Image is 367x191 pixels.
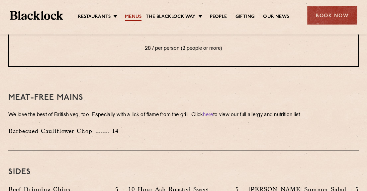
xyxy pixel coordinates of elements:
p: 14 [109,127,119,135]
a: Restaurants [78,14,111,21]
img: BL_Textured_Logo-footer-cropped.svg [10,11,63,20]
a: Menus [125,14,141,21]
a: Gifting [235,14,254,21]
h3: Sides [8,168,359,176]
div: Book Now [307,6,357,25]
p: We love the best of British veg, too. Especially with a lick of flame from the grill. Click to vi... [8,110,359,120]
a: People [210,14,227,21]
p: 28 / per person (2 people or more) [22,44,345,53]
a: here [203,112,213,117]
h3: Meat-Free mains [8,94,359,102]
p: Barbecued Cauliflower Chop [8,126,96,136]
a: The Blacklock Way [146,14,195,21]
a: Our News [263,14,289,21]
